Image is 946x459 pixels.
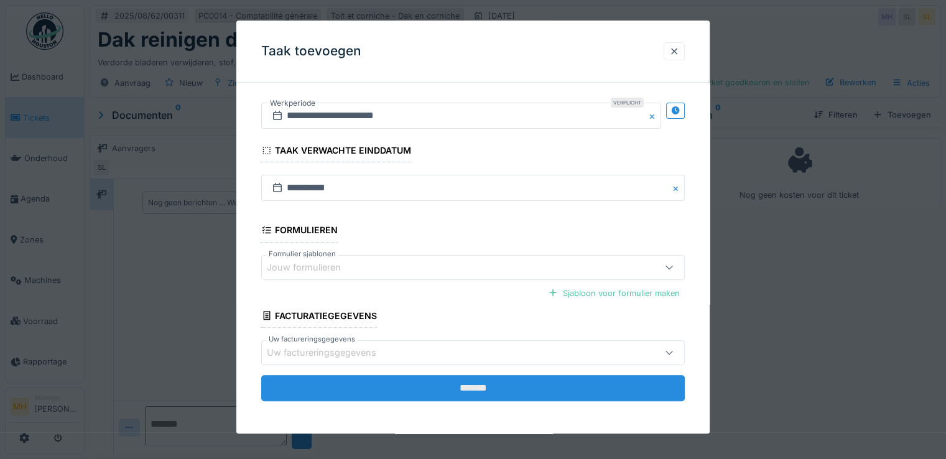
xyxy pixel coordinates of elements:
[611,98,644,108] div: Verplicht
[647,103,661,129] button: Close
[261,44,361,59] h3: Taak toevoegen
[261,307,377,328] div: Facturatiegegevens
[543,285,685,302] div: Sjabloon voor formulier maken
[266,334,358,345] label: Uw factureringsgegevens
[267,346,394,359] div: Uw factureringsgegevens
[671,175,685,202] button: Close
[261,142,411,163] div: Taak verwachte einddatum
[261,221,338,243] div: Formulieren
[269,97,317,111] label: Werkperiode
[266,249,338,259] label: Formulier sjablonen
[267,261,358,274] div: Jouw formulieren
